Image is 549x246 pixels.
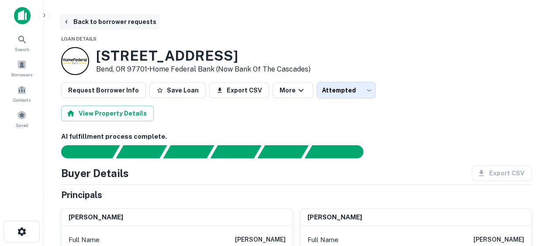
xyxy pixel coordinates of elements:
[61,36,97,41] span: Loan Details
[3,82,41,105] a: Contacts
[257,145,308,158] div: Principals found, still searching for contact information. This may take time...
[15,46,29,53] span: Search
[69,212,123,222] h6: [PERSON_NAME]
[149,82,206,98] button: Save Loan
[473,235,524,245] h6: [PERSON_NAME]
[61,188,102,202] h5: Principals
[13,96,31,103] span: Contacts
[209,82,269,98] button: Export CSV
[11,71,32,78] span: Borrowers
[305,145,374,158] div: AI fulfillment process complete.
[163,145,214,158] div: Documents found, AI parsing details...
[69,235,100,245] p: Full Name
[235,235,286,245] h6: [PERSON_NAME]
[307,212,362,222] h6: [PERSON_NAME]
[59,14,160,30] button: Back to borrower requests
[3,31,41,55] a: Search
[505,176,549,218] iframe: Chat Widget
[14,7,31,24] img: capitalize-icon.png
[116,145,167,158] div: Your request is received and processing...
[96,48,311,64] h3: [STREET_ADDRESS]
[307,235,338,245] p: Full Name
[96,64,311,75] p: Bend, OR 97701 •
[16,122,28,129] span: Saved
[317,82,376,99] div: Attempted
[61,165,129,181] h4: Buyer Details
[51,145,116,158] div: Sending borrower request to AI...
[61,82,146,98] button: Request Borrower Info
[149,65,311,73] a: Home Federal Bank (now Bank Of The Cascades)
[3,56,41,80] a: Borrowers
[210,145,261,158] div: Principals found, AI now looking for contact information...
[61,106,154,121] button: View Property Details
[61,132,532,142] h6: AI fulfillment process complete.
[273,82,313,98] button: More
[3,107,41,130] a: Saved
